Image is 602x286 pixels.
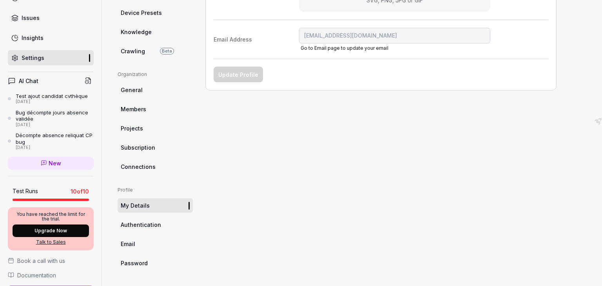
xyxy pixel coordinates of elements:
div: Test ajout candidat cvthèque [16,93,88,99]
span: Email [121,240,135,248]
a: New [8,157,94,170]
a: Projects [118,121,193,136]
span: Subscription [121,143,155,152]
div: Issues [22,14,40,22]
a: Authentication [118,217,193,232]
div: Settings [22,54,44,62]
a: Test ajout candidat cvthèque[DATE] [8,93,94,105]
a: Go to Email page to update your email [301,45,388,51]
a: My Details [118,198,193,213]
a: Members [118,102,193,116]
span: Connections [121,163,156,171]
span: Projects [121,124,143,132]
a: General [118,83,193,97]
button: Update Profile [214,67,263,82]
span: Device Presets [121,9,162,17]
span: Authentication [121,221,161,229]
div: Décompte absence reliquat CP bug [16,132,94,145]
a: Knowledge [118,25,193,39]
div: Organization [118,71,193,78]
a: Email [118,237,193,251]
span: Members [121,105,146,113]
div: Email Address [214,35,296,43]
span: Password [121,259,148,267]
a: Device Presets [118,5,193,20]
div: [DATE] [16,122,94,128]
a: Talk to Sales [13,239,89,246]
a: Book a call with us [8,257,94,265]
button: Upgrade Now [13,224,89,237]
p: You have reached the limit for the trial. [13,212,89,221]
span: New [49,159,61,167]
span: Beta [160,48,174,54]
a: Password [118,256,193,270]
h4: AI Chat [19,77,38,85]
a: Subscription [118,140,193,155]
span: Crawling [121,47,145,55]
a: Bug décompte jours absence validée[DATE] [8,109,94,127]
span: General [121,86,143,94]
span: Documentation [17,271,56,279]
a: Issues [8,10,94,25]
a: Décompte absence reliquat CP bug[DATE] [8,132,94,150]
span: 10 of 10 [71,187,89,195]
a: Insights [8,30,94,45]
div: Profile [118,186,193,194]
a: Connections [118,159,193,174]
span: My Details [121,201,150,210]
div: [DATE] [16,99,88,105]
a: CrawlingBeta [118,44,193,58]
h5: Test Runs [13,188,38,195]
span: Book a call with us [17,257,65,265]
span: Knowledge [121,28,152,36]
input: Email AddressGo to Email page to update your email [299,28,491,43]
a: Settings [8,50,94,65]
div: Bug décompte jours absence validée [16,109,94,122]
a: Documentation [8,271,94,279]
div: [DATE] [16,145,94,150]
div: Insights [22,34,44,42]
